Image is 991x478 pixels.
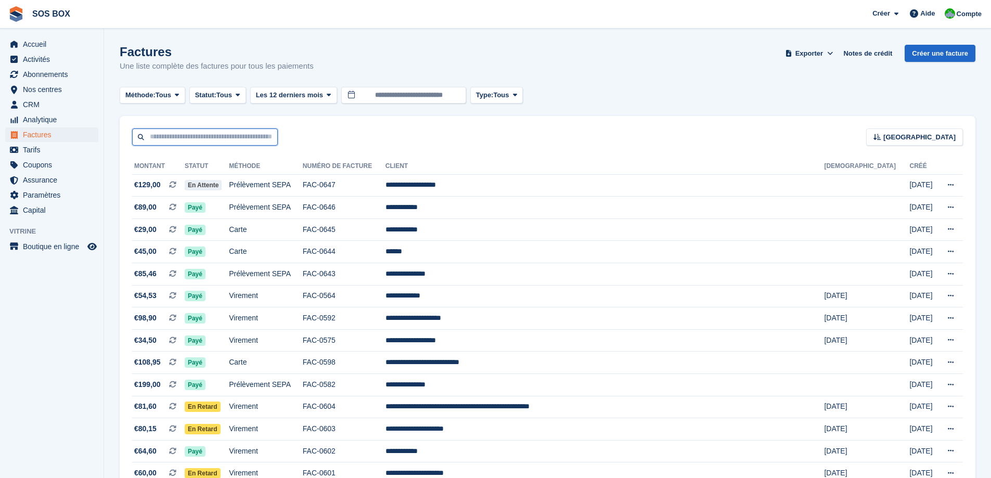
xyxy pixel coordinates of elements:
[23,188,85,202] span: Paramètres
[5,173,98,187] a: menu
[195,90,216,100] span: Statut:
[5,52,98,67] a: menu
[493,90,509,100] span: Tous
[28,5,74,22] a: SOS BOX
[23,37,85,51] span: Accueil
[824,329,909,352] td: [DATE]
[256,90,323,100] span: Les 12 derniers mois
[303,329,385,352] td: FAC-0575
[5,37,98,51] a: menu
[909,329,937,352] td: [DATE]
[229,218,303,241] td: Carte
[185,357,205,368] span: Payé
[5,67,98,82] a: menu
[229,374,303,396] td: Prélèvement SEPA
[9,226,104,237] span: Vitrine
[189,87,246,104] button: Statut: Tous
[229,396,303,418] td: Virement
[5,203,98,217] a: menu
[909,263,937,286] td: [DATE]
[120,87,185,104] button: Méthode: Tous
[23,143,85,157] span: Tarifs
[134,290,157,301] span: €54,53
[156,90,171,100] span: Tous
[134,379,161,390] span: €199,00
[909,285,937,307] td: [DATE]
[5,127,98,142] a: menu
[134,224,157,235] span: €29,00
[783,45,835,62] button: Exporter
[909,396,937,418] td: [DATE]
[303,263,385,286] td: FAC-0643
[185,202,205,213] span: Payé
[23,97,85,112] span: CRM
[23,82,85,97] span: Nos centres
[23,158,85,172] span: Coupons
[134,179,161,190] span: €129,00
[229,285,303,307] td: Virement
[23,239,85,254] span: Boutique en ligne
[86,240,98,253] a: Boutique d'aperçu
[23,67,85,82] span: Abonnements
[909,158,937,175] th: Créé
[883,132,956,143] span: [GEOGRAPHIC_DATA]
[824,396,909,418] td: [DATE]
[229,263,303,286] td: Prélèvement SEPA
[23,203,85,217] span: Capital
[920,8,935,19] span: Aide
[185,335,205,346] span: Payé
[229,158,303,175] th: Méthode
[5,188,98,202] a: menu
[909,241,937,263] td: [DATE]
[185,247,205,257] span: Payé
[303,396,385,418] td: FAC-0604
[134,313,157,324] span: €98,90
[185,446,205,457] span: Payé
[909,218,937,241] td: [DATE]
[134,423,157,434] span: €80,15
[470,87,523,104] button: Type: Tous
[250,87,337,104] button: Les 12 derniers mois
[303,241,385,263] td: FAC-0644
[216,90,232,100] span: Tous
[909,418,937,441] td: [DATE]
[134,202,157,213] span: €89,00
[23,52,85,67] span: Activités
[185,269,205,279] span: Payé
[303,440,385,462] td: FAC-0602
[229,329,303,352] td: Virement
[134,268,157,279] span: €85,46
[5,82,98,97] a: menu
[185,380,205,390] span: Payé
[872,8,890,19] span: Créer
[185,158,229,175] th: Statut
[824,285,909,307] td: [DATE]
[229,418,303,441] td: Virement
[23,173,85,187] span: Assurance
[945,8,955,19] img: Fabrice
[303,374,385,396] td: FAC-0582
[795,48,823,59] span: Exporter
[905,45,975,62] a: Créer une facture
[303,285,385,307] td: FAC-0564
[5,158,98,172] a: menu
[909,307,937,330] td: [DATE]
[5,239,98,254] a: menu
[303,307,385,330] td: FAC-0592
[909,374,937,396] td: [DATE]
[23,127,85,142] span: Factures
[303,158,385,175] th: Numéro de facture
[957,9,982,19] span: Compte
[120,45,314,59] h1: Factures
[385,158,825,175] th: Client
[5,143,98,157] a: menu
[125,90,156,100] span: Méthode:
[134,246,157,257] span: €45,00
[185,424,221,434] span: En retard
[134,401,157,412] span: €81,60
[134,335,157,346] span: €34,50
[909,197,937,219] td: [DATE]
[134,357,161,368] span: €108,95
[23,112,85,127] span: Analytique
[909,352,937,374] td: [DATE]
